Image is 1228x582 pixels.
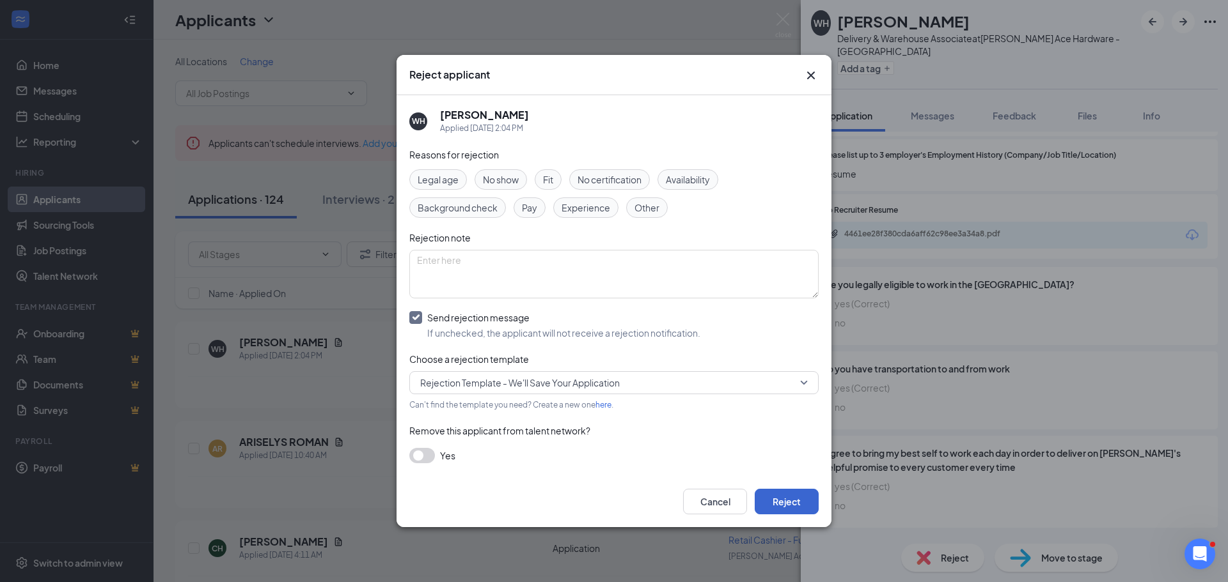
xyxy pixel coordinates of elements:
span: Pay [522,201,537,215]
span: Background check [418,201,498,215]
button: Reject [755,489,819,514]
span: Remove this applicant from talent network? [409,425,590,436]
span: Experience [562,201,610,215]
iframe: Intercom live chat [1185,539,1215,569]
span: Availability [666,172,710,187]
span: Other [634,201,659,215]
span: No show [483,172,519,187]
h5: [PERSON_NAME] [440,108,529,122]
svg: Cross [803,68,819,83]
span: Choose a rejection template [409,353,529,365]
div: Applied [DATE] 2:04 PM [440,122,529,135]
span: Yes [440,448,455,463]
div: WH [412,116,425,126]
button: Cancel [683,489,747,514]
span: Rejection note [409,232,471,243]
button: Close [803,68,819,83]
span: No certification [578,172,642,187]
span: Can't find the template you need? Create a new one . [409,400,613,410]
a: here [595,400,611,410]
span: Reasons for rejection [409,149,499,160]
span: Fit [543,172,553,187]
h3: Reject applicant [409,68,490,82]
span: Legal age [418,172,459,187]
span: Rejection Template - We'll Save Your Application [420,373,620,392]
